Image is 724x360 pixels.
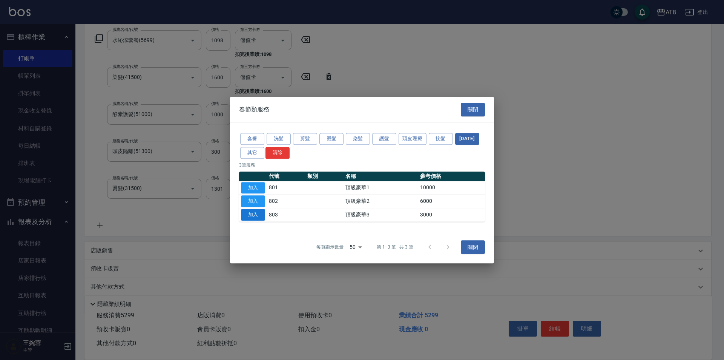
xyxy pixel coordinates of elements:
[461,240,485,254] button: 關閉
[241,209,265,221] button: 加入
[418,172,485,181] th: 參考價格
[418,208,485,222] td: 3000
[293,133,317,145] button: 剪髮
[346,133,370,145] button: 染髮
[240,147,264,159] button: 其它
[429,133,453,145] button: 接髮
[344,172,418,181] th: 名稱
[399,133,426,145] button: 頭皮理療
[347,237,365,257] div: 50
[418,181,485,195] td: 10000
[241,182,265,194] button: 加入
[344,208,418,222] td: 頂級豪華3
[267,133,291,145] button: 洗髮
[267,172,305,181] th: 代號
[344,181,418,195] td: 頂級豪華1
[267,208,305,222] td: 803
[418,195,485,208] td: 6000
[267,181,305,195] td: 801
[461,103,485,117] button: 關閉
[344,195,418,208] td: 頂級豪華2
[377,244,413,250] p: 第 1–3 筆 共 3 筆
[372,133,396,145] button: 護髮
[319,133,344,145] button: 燙髮
[239,162,485,168] p: 3 筆服務
[265,147,290,159] button: 清除
[455,133,479,145] button: [DATE]
[305,172,344,181] th: 類別
[239,106,269,113] span: 春節類服務
[316,244,344,250] p: 每頁顯示數量
[241,196,265,207] button: 加入
[267,195,305,208] td: 802
[240,133,264,145] button: 套餐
